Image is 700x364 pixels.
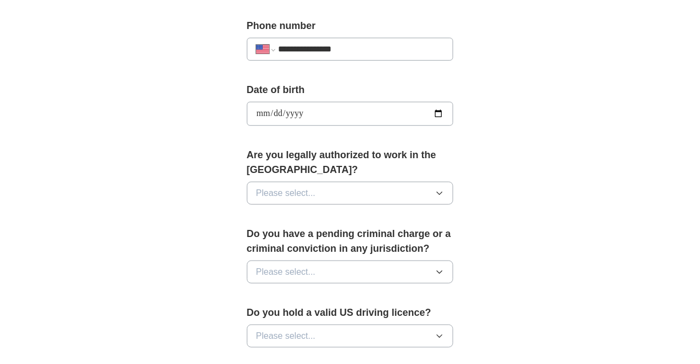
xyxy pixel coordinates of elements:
[247,19,454,33] label: Phone number
[247,182,454,205] button: Please select...
[256,187,316,200] span: Please select...
[247,83,454,97] label: Date of birth
[247,148,454,177] label: Are you legally authorized to work in the [GEOGRAPHIC_DATA]?
[256,265,316,279] span: Please select...
[256,330,316,343] span: Please select...
[247,227,454,256] label: Do you have a pending criminal charge or a criminal conviction in any jurisdiction?
[247,325,454,348] button: Please select...
[247,305,454,320] label: Do you hold a valid US driving licence?
[247,261,454,284] button: Please select...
